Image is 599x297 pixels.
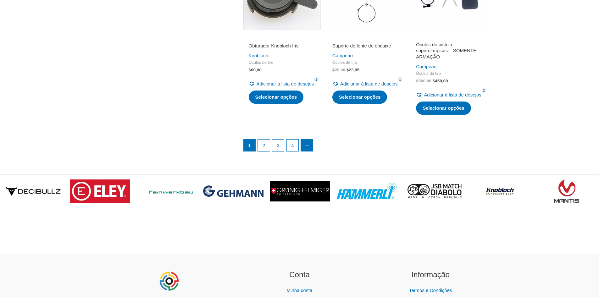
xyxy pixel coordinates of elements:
[287,140,299,151] a: Página 4
[243,139,488,155] nav: Paginação do produto
[249,80,314,88] a: Adicionar à lista de desejos
[416,91,481,99] a: Adicionar à lista de desejos
[277,143,279,148] font: 3
[70,179,130,203] img: logotipo da marca
[332,80,398,88] a: Adicionar à lista de desejos
[255,94,297,100] font: Selecionar opções
[257,81,314,86] font: Adicionar à lista de desejos
[332,34,398,41] iframe: Customer reviews powered by Trustpilot
[287,288,313,293] a: Minha conta
[340,81,398,86] font: Adicionar à lista de desejos
[335,68,345,72] font: 28,00
[416,64,436,69] a: Campeão
[409,288,452,293] a: Termos e Condições
[248,143,251,148] font: 1
[416,34,482,41] iframe: Customer reviews powered by Trustpilot
[251,68,262,72] font: 60,00
[314,77,319,82] span: 1
[349,68,359,72] font: 23,95
[249,34,315,41] iframe: Customer reviews powered by Trustpilot
[249,68,251,72] font: $
[347,68,349,72] font: $
[258,140,270,151] a: Página 2
[249,91,304,104] a: Selecione as opções para “Knobloch Iris Shutter”
[332,53,353,58] a: Campeão
[423,105,464,111] font: Selecionar opções
[244,140,256,151] span: Página 1
[416,42,476,59] font: Óculos de pistola superolímpicos – SOMENTE ARMAÇÃO
[411,270,450,279] font: Informação
[249,43,298,48] font: Obturador Knobloch Iris
[332,60,357,65] font: Óculos de tiro
[332,91,387,104] a: Selecione as opções para “Suporte de lente com clipe”
[249,60,274,65] font: Óculos de tiro
[332,43,391,48] font: Suporte de lente de encaixe
[332,43,398,51] a: Suporte de lente de encaixe
[416,102,471,115] a: Selecione as opções para “Óculos de pistola superolímpicos - SOMENTE ARMAÇÃO”
[332,68,335,72] font: $
[397,77,402,82] span: 1
[289,270,310,279] font: Conta
[263,143,265,148] font: 2
[481,88,486,93] span: 2
[416,79,419,83] font: $
[339,94,381,100] font: Selecionar opções
[419,79,431,83] font: 500,00
[416,41,482,62] a: Óculos de pistola superolímpicos – SOMENTE ARMAÇÃO
[249,53,269,58] a: Knobloch
[301,140,313,151] a: →
[272,140,284,151] a: Página 3
[433,79,435,83] font: $
[416,71,441,76] font: Óculos de tiro
[304,143,309,148] font: →
[435,79,448,83] font: 450,00
[249,43,315,51] a: Obturador Knobloch Iris
[424,92,481,97] font: Adicionar à lista de desejos
[291,143,294,148] font: 4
